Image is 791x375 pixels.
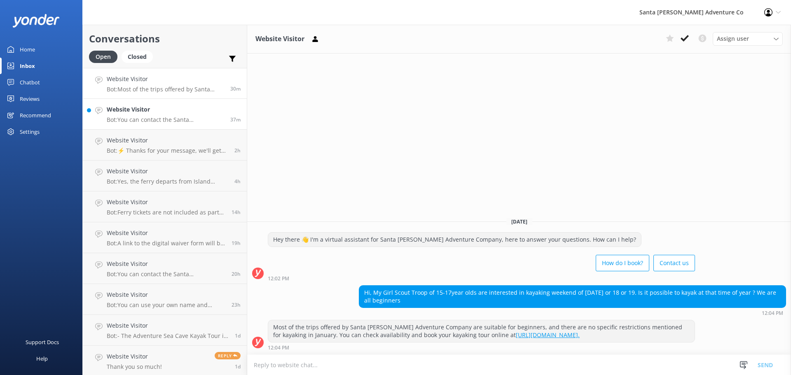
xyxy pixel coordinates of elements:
[89,31,241,47] h2: Conversations
[232,209,241,216] span: Oct 11 2025 09:40pm (UTC -07:00) America/Tijuana
[26,334,59,350] div: Support Docs
[268,345,695,350] div: Oct 12 2025 12:04pm (UTC -07:00) America/Tijuana
[653,255,695,271] button: Contact us
[107,290,225,299] h4: Website Visitor
[83,130,247,161] a: Website VisitorBot:⚡ Thanks for your message, we'll get back to you as soon as we can. You're als...
[20,91,40,107] div: Reviews
[107,167,228,176] h4: Website Visitor
[268,275,695,281] div: Oct 12 2025 12:02pm (UTC -07:00) America/Tijuana
[230,116,241,123] span: Oct 12 2025 11:57am (UTC -07:00) America/Tijuana
[107,240,225,247] p: Bot: A link to the digital waiver form will be provided in your confirmation email. Each guest mu...
[713,32,783,45] div: Assign User
[234,147,241,154] span: Oct 12 2025 09:42am (UTC -07:00) America/Tijuana
[230,85,241,92] span: Oct 12 2025 12:04pm (UTC -07:00) America/Tijuana
[12,14,60,28] img: yonder-white-logo.png
[717,34,749,43] span: Assign user
[268,320,695,342] div: Most of the trips offered by Santa [PERSON_NAME] Adventure Company are suitable for beginners, an...
[107,332,229,340] p: Bot: - The Adventure Sea Cave Kayak Tour is a 4-hour immersive experience, allowing ample time to...
[255,34,304,44] h3: Website Visitor
[215,352,241,359] span: Reply
[234,178,241,185] span: Oct 12 2025 08:16am (UTC -07:00) America/Tijuana
[20,41,35,58] div: Home
[762,311,783,316] strong: 12:04 PM
[20,123,40,140] div: Settings
[83,315,247,346] a: Website VisitorBot:- The Adventure Sea Cave Kayak Tour is a 4-hour immersive experience, allowing...
[232,270,241,277] span: Oct 11 2025 03:59pm (UTC -07:00) America/Tijuana
[83,284,247,315] a: Website VisitorBot:You can use your own name and account to reserve the trips, even if you are no...
[107,147,228,154] p: Bot: ⚡ Thanks for your message, we'll get back to you as soon as we can. You're also welcome to k...
[359,310,786,316] div: Oct 12 2025 12:04pm (UTC -07:00) America/Tijuana
[89,51,117,63] div: Open
[235,363,241,370] span: Oct 11 2025 12:17pm (UTC -07:00) America/Tijuana
[20,74,40,91] div: Chatbot
[107,105,224,114] h4: Website Visitor
[107,259,225,268] h4: Website Visitor
[107,136,228,145] h4: Website Visitor
[83,99,247,130] a: Website VisitorBot:You can contact the Santa [PERSON_NAME] Adventure Co. team at [PHONE_NUMBER], ...
[83,253,247,284] a: Website VisitorBot:You can contact the Santa [PERSON_NAME] Adventure Co. team at [PHONE_NUMBER], ...
[232,240,241,247] span: Oct 11 2025 04:54pm (UTC -07:00) America/Tijuana
[107,301,225,309] p: Bot: You can use your own name and account to reserve the trips, even if you are not participatin...
[107,75,224,84] h4: Website Visitor
[506,218,532,225] span: [DATE]
[235,332,241,339] span: Oct 11 2025 12:18pm (UTC -07:00) America/Tijuana
[107,321,229,330] h4: Website Visitor
[83,222,247,253] a: Website VisitorBot:A link to the digital waiver form will be provided in your confirmation email....
[89,52,122,61] a: Open
[596,255,649,271] button: How do I book?
[232,301,241,308] span: Oct 11 2025 01:19pm (UTC -07:00) America/Tijuana
[20,107,51,123] div: Recommend
[83,191,247,222] a: Website VisitorBot:Ferry tickets are not included as part of our tours, but you can add them duri...
[107,198,225,207] h4: Website Visitor
[122,51,153,63] div: Closed
[83,68,247,99] a: Website VisitorBot:Most of the trips offered by Santa [PERSON_NAME] Adventure Company are suitabl...
[107,178,228,185] p: Bot: Yes, the ferry departs from Island Packers in the [GEOGRAPHIC_DATA]. The address is [STREET_...
[516,331,580,339] a: [URL][DOMAIN_NAME].
[83,161,247,191] a: Website VisitorBot:Yes, the ferry departs from Island Packers in the [GEOGRAPHIC_DATA]. The addre...
[268,276,289,281] strong: 12:02 PM
[36,350,48,367] div: Help
[268,233,641,247] div: Hey there 👋 I'm a virtual assistant for Santa [PERSON_NAME] Adventure Company, here to answer you...
[107,86,224,93] p: Bot: Most of the trips offered by Santa [PERSON_NAME] Adventure Company are suitable for beginner...
[268,345,289,350] strong: 12:04 PM
[20,58,35,74] div: Inbox
[107,228,225,238] h4: Website Visitor
[107,270,225,278] p: Bot: You can contact the Santa [PERSON_NAME] Adventure Co. team at [PHONE_NUMBER], or by emailing...
[122,52,157,61] a: Closed
[359,286,786,307] div: Hi, My Girl Scout Troop of 15-17year olds are interested in kayaking weekend of [DATE] or 18 or 1...
[107,209,225,216] p: Bot: Ferry tickets are not included as part of our tours, but you can add them during checkout wh...
[107,363,162,370] p: Thank you so much!
[107,116,224,123] p: Bot: You can contact the Santa [PERSON_NAME] Adventure Co. team at [PHONE_NUMBER], or by emailing...
[107,352,162,361] h4: Website Visitor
